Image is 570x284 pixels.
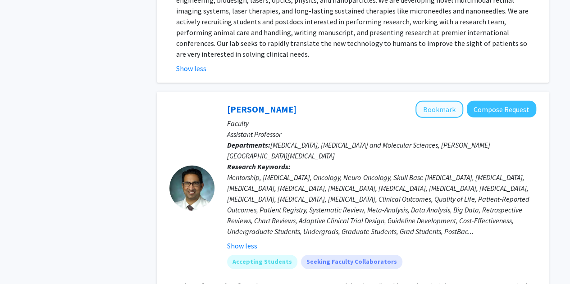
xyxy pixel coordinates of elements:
p: Assistant Professor [227,129,536,140]
button: Show less [176,63,206,74]
iframe: Chat [7,243,38,277]
mat-chip: Seeking Faculty Collaborators [301,255,402,269]
button: Compose Request to Raj Mukherjee [467,101,536,117]
div: Mentorship, [MEDICAL_DATA], Oncology, Neuro-Oncology, Skull Base [MEDICAL_DATA], [MEDICAL_DATA], ... [227,172,536,237]
b: Departments: [227,140,270,149]
p: Faculty [227,118,536,129]
a: [PERSON_NAME] [227,104,296,115]
button: Add Raj Mukherjee to Bookmarks [415,101,463,118]
b: Research Keywords: [227,162,291,171]
mat-chip: Accepting Students [227,255,297,269]
button: Show less [227,240,257,251]
span: [MEDICAL_DATA], [MEDICAL_DATA] and Molecular Sciences, [PERSON_NAME][GEOGRAPHIC_DATA][MEDICAL_DATA] [227,140,490,160]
